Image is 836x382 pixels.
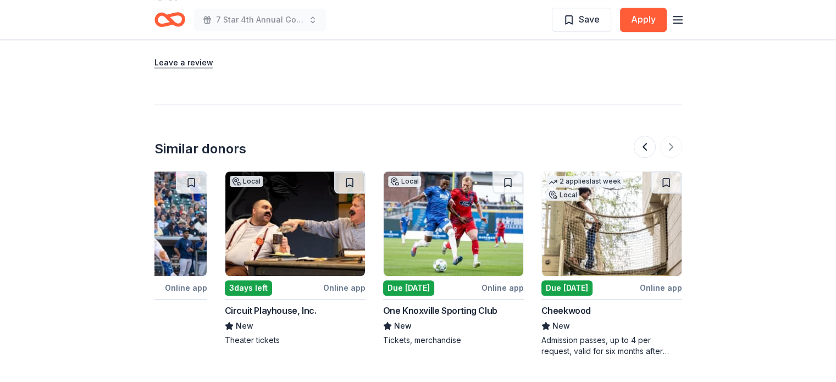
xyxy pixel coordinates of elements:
div: Online app [640,281,682,295]
button: Apply [620,8,667,32]
img: Image for Circuit Playhouse, Inc. [225,171,365,276]
div: Online app [481,281,524,295]
span: Save [579,12,600,26]
button: Leave a review [154,56,213,69]
div: Due [DATE] [383,280,434,296]
div: Circuit Playhouse, Inc. [225,304,317,317]
div: Online app [165,281,207,295]
img: Image for Cheekwood [542,171,682,276]
a: Image for One Knoxville Sporting ClubLocalDue [DATE]Online appOne Knoxville Sporting ClubNewTicke... [383,171,524,346]
div: Similar donors [154,140,246,158]
div: One Knoxville Sporting Club [383,304,497,317]
span: New [552,319,570,333]
span: New [236,319,253,333]
div: Local [546,190,579,201]
div: Local [230,176,263,187]
div: Admission passes, up to 4 per request, valid for six months after request date [541,335,682,357]
span: New [394,319,412,333]
div: Cheekwood [541,304,591,317]
span: 7 Star 4th Annual Golf Tournament [216,13,304,26]
div: Due [DATE] [541,280,593,296]
div: Tickets, merchandise [383,335,524,346]
div: Online app [323,281,366,295]
div: Theater tickets [225,335,366,346]
div: 3 days left [225,280,272,296]
a: Home [154,7,185,32]
div: 2 applies last week [546,176,623,187]
img: Image for One Knoxville Sporting Club [384,171,523,276]
a: Image for Cheekwood2 applieslast weekLocalDue [DATE]Online appCheekwoodNewAdmission passes, up to... [541,171,682,357]
div: Local [388,176,421,187]
a: Image for Circuit Playhouse, Inc.Local3days leftOnline appCircuit Playhouse, Inc.NewTheater tickets [225,171,366,346]
button: 7 Star 4th Annual Golf Tournament [194,9,326,31]
button: Save [552,8,611,32]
